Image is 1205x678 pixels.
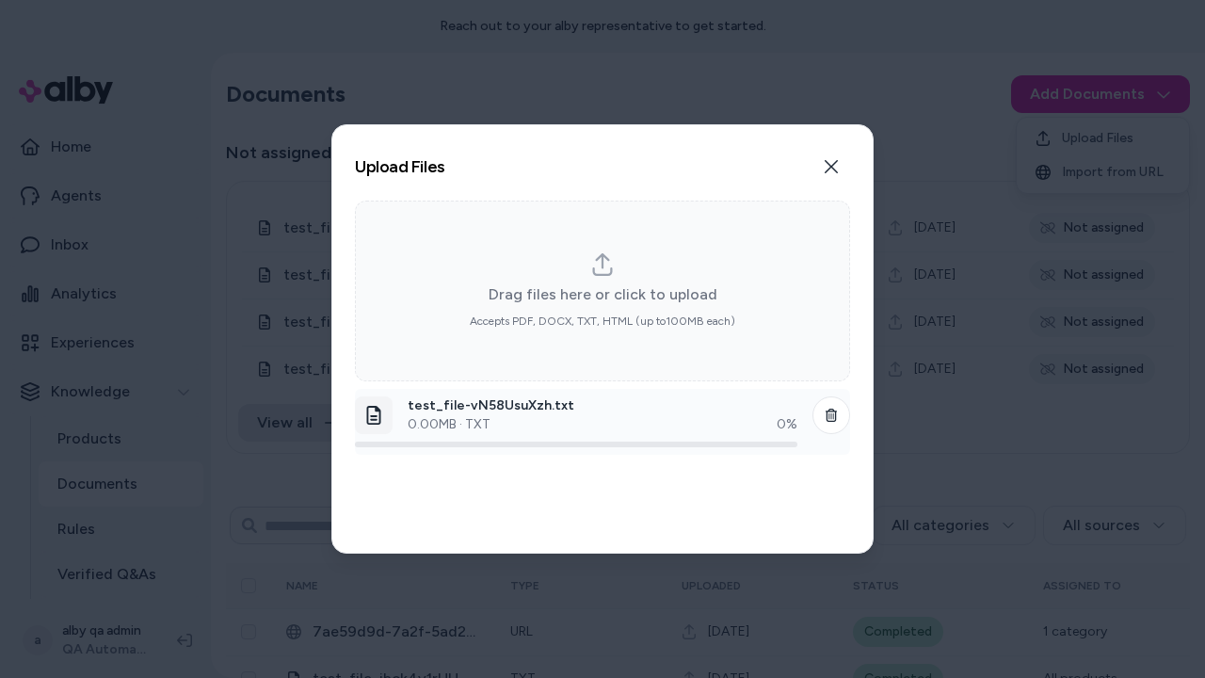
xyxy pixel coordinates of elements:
p: test_file-vN58UsuXzh.txt [408,396,797,415]
p: 0.00 MB · TXT [408,415,490,434]
ol: dropzone-file-list [355,389,850,530]
div: 0 % [777,415,797,434]
span: Accepts PDF, DOCX, TXT, HTML (up to 100 MB each) [470,314,735,329]
li: dropzone-file-list-item [355,389,850,455]
h2: Upload Files [355,158,445,175]
div: dropzone [355,201,850,381]
span: Drag files here or click to upload [489,283,717,306]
